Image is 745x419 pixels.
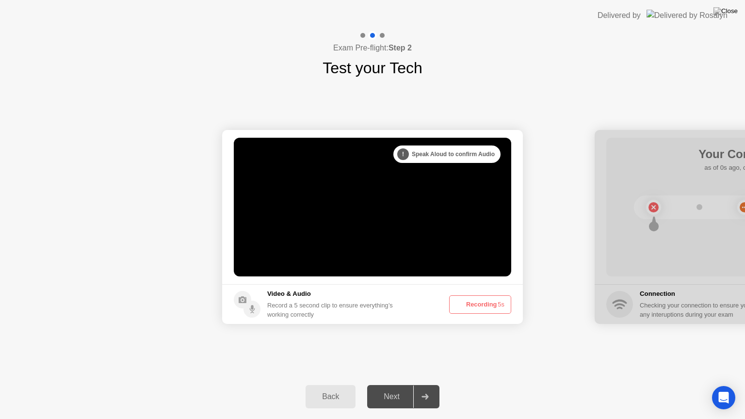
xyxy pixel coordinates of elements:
[306,385,356,408] button: Back
[367,385,439,408] button: Next
[712,386,735,409] div: Open Intercom Messenger
[323,56,422,80] h1: Test your Tech
[308,392,353,401] div: Back
[498,301,504,308] span: 5s
[647,10,728,21] img: Delivered by Rosalyn
[333,42,412,54] h4: Exam Pre-flight:
[713,7,738,15] img: Close
[449,295,511,314] button: Recording5s
[370,392,413,401] div: Next
[598,10,641,21] div: Delivered by
[389,44,412,52] b: Step 2
[267,301,397,319] div: Record a 5 second clip to ensure everything’s working correctly
[393,145,501,163] div: Speak Aloud to confirm Audio
[267,289,397,299] h5: Video & Audio
[397,148,409,160] div: !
